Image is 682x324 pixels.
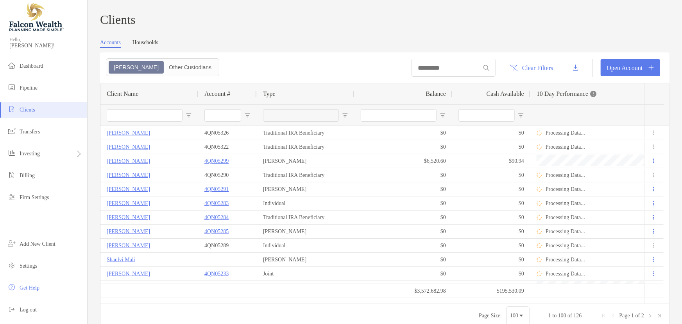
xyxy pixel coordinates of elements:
[354,211,452,224] div: $0
[9,3,64,31] img: Falcon Wealth Planning Logo
[354,267,452,281] div: $0
[7,283,16,292] img: get-help icon
[20,151,40,157] span: Investing
[601,59,660,76] a: Open Account
[106,58,219,76] div: segmented control
[479,313,502,319] div: Page Size:
[257,154,354,168] div: [PERSON_NAME]
[204,241,229,250] p: 4QN05289
[631,313,634,319] span: 1
[342,112,348,119] button: Open Filter Menu
[109,62,163,73] div: Zoe
[20,129,40,135] span: Transfers
[510,313,518,319] div: 100
[7,192,16,202] img: firm-settings icon
[107,184,150,194] a: [PERSON_NAME]
[204,128,229,138] p: 4QN05326
[257,253,354,266] div: [PERSON_NAME]
[7,83,16,92] img: pipeline icon
[546,242,585,249] p: Processing Data...
[204,212,229,222] a: 4QN05284
[440,112,446,119] button: Open Filter Menu
[257,182,354,196] div: [PERSON_NAME]
[263,90,276,97] span: Type
[537,144,542,150] img: Processing Data icon
[107,156,150,166] p: [PERSON_NAME]
[257,239,354,252] div: Individual
[610,313,616,319] div: Previous Page
[9,43,82,49] span: [PERSON_NAME]!
[452,196,530,210] div: $0
[20,241,55,247] span: Add New Client
[452,168,530,182] div: $0
[257,211,354,224] div: Traditional IRA Beneficiary
[100,40,121,48] a: Accounts
[361,109,437,122] input: Balance Filter Input
[20,285,39,291] span: Get Help
[503,59,559,76] button: Clear Filters
[546,228,585,235] p: Processing Data...
[537,83,596,104] div: 10 Day Performance
[452,267,530,281] div: $0
[107,269,150,279] a: [PERSON_NAME]
[107,212,150,222] a: [PERSON_NAME]
[553,313,557,319] span: to
[107,241,150,250] p: [PERSON_NAME]
[244,112,251,119] button: Open Filter Menu
[204,227,229,236] a: 4QN05285
[537,243,542,248] img: Processing Data icon
[107,283,150,293] a: [PERSON_NAME]
[204,184,229,194] a: 4QN05291
[204,156,229,166] p: 4QN05299
[257,168,354,182] div: Traditional IRA Beneficiary
[7,61,16,70] img: dashboard icon
[107,128,150,138] p: [PERSON_NAME]
[354,239,452,252] div: $0
[354,196,452,210] div: $0
[537,271,542,277] img: Processing Data icon
[132,40,158,48] a: Households
[546,270,585,277] p: Processing Data...
[204,198,229,208] a: 4QN05283
[537,187,542,192] img: Processing Data icon
[452,182,530,196] div: $0
[567,313,572,319] span: of
[257,267,354,281] div: Joint
[107,198,150,208] a: [PERSON_NAME]
[165,62,216,73] div: Other Custodians
[452,284,530,298] div: $195,530.09
[107,109,183,122] input: Client Name Filter Input
[354,126,452,140] div: $0
[452,140,530,154] div: $0
[452,281,530,295] div: $561.98
[20,85,38,91] span: Pipeline
[354,281,452,295] div: $44,173.15
[100,13,669,27] h3: Clients
[354,253,452,266] div: $0
[452,154,530,168] div: $90.94
[487,90,524,97] span: Cash Available
[483,65,489,71] img: input icon
[546,186,585,193] p: Processing Data...
[107,227,150,236] a: [PERSON_NAME]
[204,283,229,293] a: 4QN05226
[107,170,150,180] a: [PERSON_NAME]
[354,225,452,238] div: $0
[426,90,446,97] span: Balance
[107,255,135,265] p: Shaulvi Mali
[546,130,585,136] p: Processing Data...
[7,304,16,314] img: logout icon
[574,313,582,319] span: 126
[558,313,566,319] span: 100
[452,239,530,252] div: $0
[20,194,49,200] span: Firm Settings
[204,170,229,180] p: 4QN05290
[7,170,16,180] img: billing icon
[537,130,542,136] img: Processing Data icon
